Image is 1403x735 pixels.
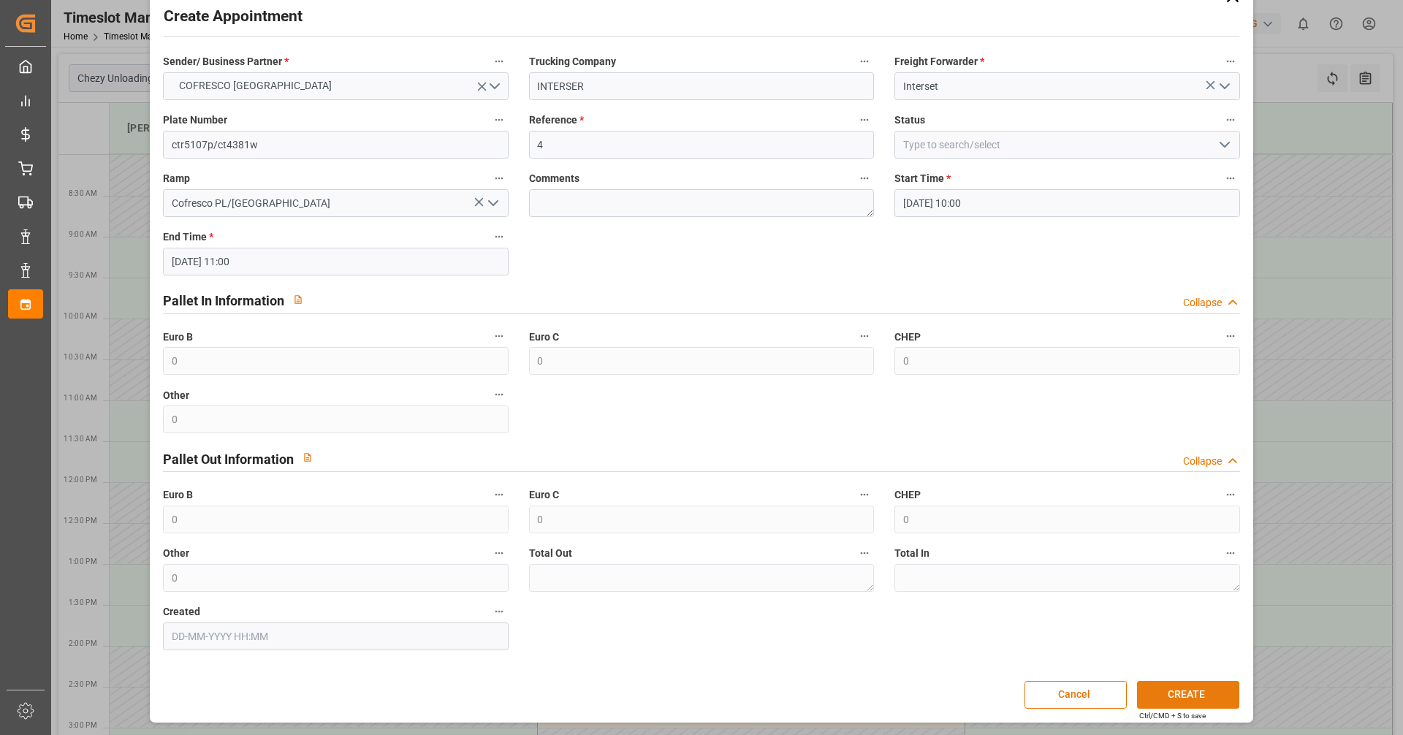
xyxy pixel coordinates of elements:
[855,544,874,563] button: Total Out
[481,192,503,215] button: open menu
[163,604,200,620] span: Created
[1212,134,1234,156] button: open menu
[490,485,509,504] button: Euro B
[163,622,508,650] input: DD-MM-YYYY HH:MM
[490,385,509,404] button: Other
[855,110,874,129] button: Reference *
[894,330,921,345] span: CHEP
[490,602,509,621] button: Created
[163,330,193,345] span: Euro B
[163,171,190,186] span: Ramp
[1221,485,1240,504] button: CHEP
[164,5,303,28] h2: Create Appointment
[894,113,925,128] span: Status
[490,169,509,188] button: Ramp
[1221,544,1240,563] button: Total In
[1183,454,1222,469] div: Collapse
[163,229,213,245] span: End Time
[490,110,509,129] button: Plate Number
[529,330,559,345] span: Euro C
[1024,681,1127,709] button: Cancel
[894,131,1239,159] input: Type to search/select
[284,286,312,313] button: View description
[894,487,921,503] span: CHEP
[1221,52,1240,71] button: Freight Forwarder *
[490,52,509,71] button: Sender/ Business Partner *
[490,327,509,346] button: Euro B
[294,443,322,471] button: View description
[529,546,572,561] span: Total Out
[855,169,874,188] button: Comments
[894,189,1239,217] input: DD-MM-YYYY HH:MM
[1212,75,1234,98] button: open menu
[163,449,294,469] h2: Pallet Out Information
[529,171,579,186] span: Comments
[894,546,929,561] span: Total In
[163,248,508,275] input: DD-MM-YYYY HH:MM
[1221,110,1240,129] button: Status
[1183,295,1222,311] div: Collapse
[163,113,227,128] span: Plate Number
[163,546,189,561] span: Other
[529,54,616,69] span: Trucking Company
[1221,169,1240,188] button: Start Time *
[1137,681,1239,709] button: CREATE
[1139,710,1206,721] div: Ctrl/CMD + S to save
[163,291,284,311] h2: Pallet In Information
[163,54,289,69] span: Sender/ Business Partner
[855,52,874,71] button: Trucking Company
[172,78,339,94] span: COFRESCO [GEOGRAPHIC_DATA]
[529,487,559,503] span: Euro C
[163,487,193,503] span: Euro B
[894,171,951,186] span: Start Time
[490,544,509,563] button: Other
[163,189,508,217] input: Type to search/select
[529,113,584,128] span: Reference
[163,388,189,403] span: Other
[1221,327,1240,346] button: CHEP
[855,327,874,346] button: Euro C
[490,227,509,246] button: End Time *
[894,54,984,69] span: Freight Forwarder
[163,72,508,100] button: open menu
[855,485,874,504] button: Euro C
